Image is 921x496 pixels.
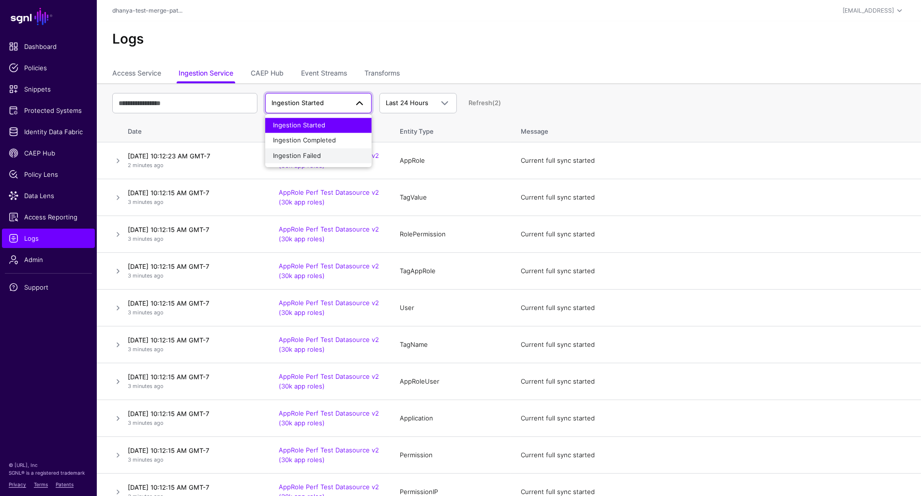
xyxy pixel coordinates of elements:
a: Patents [56,481,74,487]
a: Admin [2,250,95,269]
span: Protected Systems [9,106,88,115]
span: Ingestion Started [272,99,324,107]
td: Current full sync started [511,142,921,179]
span: CAEP Hub [9,148,88,158]
a: Refresh (2) [468,99,501,107]
p: 3 minutes ago [128,382,259,390]
a: Ingestion Service [179,65,233,83]
a: AppRole Perf Test Datasource v2 (30k app roles) [279,299,379,316]
p: 2 minutes ago [128,161,259,170]
td: Current full sync started [511,179,921,216]
span: Snippets [9,84,88,94]
td: AppRoleUser [390,363,511,400]
td: Current full sync started [511,253,921,290]
h4: [DATE] 10:12:15 AM GMT-7 [128,188,259,197]
a: Terms [34,481,48,487]
span: Dashboard [9,42,88,51]
a: AppRole Perf Test Datasource v2 (30k app roles) [279,409,379,427]
a: Policies [2,58,95,77]
td: Current full sync started [511,216,921,253]
a: Access Reporting [2,207,95,227]
th: Date [124,117,269,142]
a: Protected Systems [2,101,95,120]
h4: [DATE] 10:12:23 AM GMT-7 [128,152,259,160]
span: Ingestion Completed [273,136,336,144]
span: Identity Data Fabric [9,127,88,137]
span: Policies [9,63,88,73]
h4: [DATE] 10:12:15 AM GMT-7 [128,225,259,234]
p: 3 minutes ago [128,272,259,280]
a: Data Lens [2,186,95,205]
td: Current full sync started [511,363,921,400]
a: AppRole Perf Test Datasource v2 (30k app roles) [279,188,379,206]
a: AppRole Perf Test Datasource v2 (30k app roles) [279,336,379,353]
th: Entity Type [390,117,511,142]
a: dhanya-test-merge-pat... [112,7,182,14]
a: AppRole Perf Test Datasource v2 (30k app roles) [279,372,379,390]
p: SGNL® is a registered trademark [9,469,88,477]
a: CAEP Hub [251,65,284,83]
td: TagName [390,326,511,363]
span: Support [9,282,88,292]
td: RolePermission [390,216,511,253]
span: Access Reporting [9,212,88,222]
h4: [DATE] 10:12:15 AM GMT-7 [128,372,259,381]
a: AppRole Perf Test Datasource v2 (30k app roles) [279,262,379,279]
a: Snippets [2,79,95,99]
td: AppRole [390,142,511,179]
p: 3 minutes ago [128,198,259,206]
a: Access Service [112,65,161,83]
h4: [DATE] 10:12:15 AM GMT-7 [128,262,259,271]
th: Message [511,117,921,142]
span: Last 24 Hours [386,99,428,107]
a: Logs [2,229,95,248]
h4: [DATE] 10:12:15 AM GMT-7 [128,483,259,492]
a: AppRole Perf Test Datasource v2 (30k app roles) [279,152,379,169]
button: Ingestion Started [265,118,372,133]
td: Current full sync started [511,326,921,363]
p: 3 minutes ago [128,345,259,354]
a: CAEP Hub [2,143,95,163]
p: 3 minutes ago [128,235,259,243]
p: © [URL], Inc [9,461,88,469]
p: 3 minutes ago [128,419,259,427]
p: 3 minutes ago [128,309,259,317]
div: [EMAIL_ADDRESS] [843,6,894,15]
span: Ingestion Started [273,121,325,129]
span: Policy Lens [9,170,88,179]
h4: [DATE] 10:12:15 AM GMT-7 [128,299,259,308]
td: User [390,290,511,326]
h4: [DATE] 10:12:15 AM GMT-7 [128,336,259,344]
button: Ingestion Failed [265,148,372,164]
td: Current full sync started [511,290,921,326]
td: TagAppRole [390,253,511,290]
a: AppRole Perf Test Datasource v2 (30k app roles) [279,446,379,464]
td: Current full sync started [511,400,921,437]
button: Ingestion Completed [265,133,372,148]
td: TagValue [390,179,511,216]
a: Dashboard [2,37,95,56]
td: Application [390,400,511,437]
span: Data Lens [9,191,88,201]
a: Transforms [364,65,400,83]
h4: [DATE] 10:12:15 AM GMT-7 [128,409,259,418]
td: Permission [390,437,511,474]
a: Policy Lens [2,165,95,184]
p: 3 minutes ago [128,456,259,464]
span: Ingestion Failed [273,152,321,159]
span: Admin [9,255,88,264]
span: Logs [9,233,88,243]
a: Privacy [9,481,26,487]
a: SGNL [6,6,91,27]
a: Event Streams [301,65,347,83]
a: AppRole Perf Test Datasource v2 (30k app roles) [279,225,379,243]
td: Current full sync started [511,437,921,474]
h2: Logs [112,31,906,47]
h4: [DATE] 10:12:15 AM GMT-7 [128,446,259,455]
a: Identity Data Fabric [2,122,95,141]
